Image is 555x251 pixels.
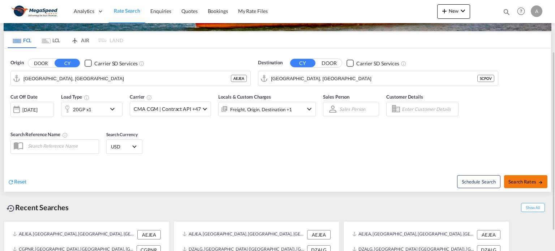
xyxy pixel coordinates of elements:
div: SCPOV [477,75,494,82]
button: icon-plus 400-fgNewicon-chevron-down [437,4,470,19]
div: A [531,5,542,17]
md-icon: The selected Trucker/Carrierwill be displayed in the rate results If the rates are from another f... [146,95,152,100]
button: DOOR [317,59,342,68]
span: Origin [10,59,23,66]
md-icon: icon-chevron-down [459,7,467,15]
md-input-container: Jebel Ali, AEJEA [11,71,250,86]
button: DOOR [28,59,53,68]
span: Quotes [181,8,197,14]
md-icon: icon-information-outline [84,95,90,100]
div: Carrier SD Services [94,60,137,67]
span: Show All [521,203,545,212]
md-checkbox: Checkbox No Ink [85,59,137,67]
div: AEJEA [231,75,247,82]
span: Locals & Custom Charges [218,94,271,100]
span: Sales Person [323,94,349,100]
span: Rate Search [114,8,140,14]
div: Freight Origin Destination Factory Stuffing [230,104,292,114]
div: AEJEA, Jebel Ali, United Arab Emirates, Middle East, Middle East [13,230,135,239]
div: [DATE] [22,107,37,113]
md-icon: icon-plus 400-fg [440,7,449,15]
md-icon: Your search will be saved by the below given name [62,132,68,138]
span: Enquiries [150,8,171,14]
div: AEJEA [307,230,331,239]
div: AEJEA, Jebel Ali, United Arab Emirates, Middle East, Middle East [182,230,305,239]
span: Cut Off Date [10,94,38,100]
md-select: Select Currency: $ USDUnited States Dollar [110,141,138,152]
div: Freight Origin Destination Factory Stuffingicon-chevron-down [218,102,316,116]
md-icon: icon-arrow-right [538,180,543,185]
span: Reset [14,178,26,185]
md-icon: icon-airplane [70,36,79,42]
md-icon: icon-backup-restore [7,204,15,213]
button: CY [290,59,315,67]
div: icon-magnify [503,8,511,19]
div: Origin DOOR CY Checkbox No InkUnchecked: Search for CY (Container Yard) services for all selected... [4,48,551,191]
div: Recent Searches [4,199,72,216]
input: Search Reference Name [24,140,99,151]
span: Search Reference Name [10,131,68,137]
span: Customer Details [386,94,423,100]
img: ad002ba0aea611eda5429768204679d3.JPG [11,3,60,20]
div: AEJEA, Jebel Ali, United Arab Emirates, Middle East, Middle East [352,230,475,239]
span: Analytics [74,8,94,15]
md-icon: Unchecked: Search for CY (Container Yard) services for all selected carriers.Checked : Search for... [401,61,406,66]
span: CMA CGM | Contract API +47 [134,105,201,113]
button: CY [55,59,80,67]
md-tab-item: FCL [8,32,36,48]
div: icon-refreshReset [8,178,26,186]
span: Help [515,5,527,17]
div: AEJEA [137,230,161,239]
md-select: Sales Person [339,104,366,114]
md-icon: icon-chevron-down [305,105,314,113]
md-datepicker: Select [10,116,16,126]
md-tab-item: AIR [65,32,94,48]
span: My Rate Files [238,8,268,14]
input: Search by Port [271,73,477,84]
md-tab-item: LCL [36,32,65,48]
span: Load Type [61,94,90,100]
md-icon: icon-magnify [503,8,511,16]
button: Note: By default Schedule search will only considerorigin ports, destination ports and cut off da... [457,175,500,188]
input: Enter Customer Details [402,104,456,114]
md-input-container: Port Victoria, SCPOV [258,71,498,86]
div: Carrier SD Services [356,60,399,67]
button: Search Ratesicon-arrow-right [504,175,547,188]
div: 20GP x1icon-chevron-down [61,102,122,116]
div: AEJEA [477,230,500,239]
md-pagination-wrapper: Use the left and right arrow keys to navigate between tabs [8,32,123,48]
md-icon: icon-chevron-down [108,105,120,113]
span: Carrier [130,94,152,100]
div: Help [515,5,531,18]
md-icon: Unchecked: Search for CY (Container Yard) services for all selected carriers.Checked : Search for... [139,61,145,66]
span: Bookings [208,8,228,14]
span: Search Rates [508,179,543,185]
input: Search by Port [23,73,231,84]
span: USD [111,143,131,150]
span: New [440,8,467,14]
md-checkbox: Checkbox No Ink [347,59,399,67]
div: [DATE] [10,102,54,117]
span: Search Currency [106,132,138,137]
md-icon: icon-refresh [8,179,14,185]
span: Destination [258,59,283,66]
div: 20GP x1 [73,104,91,114]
